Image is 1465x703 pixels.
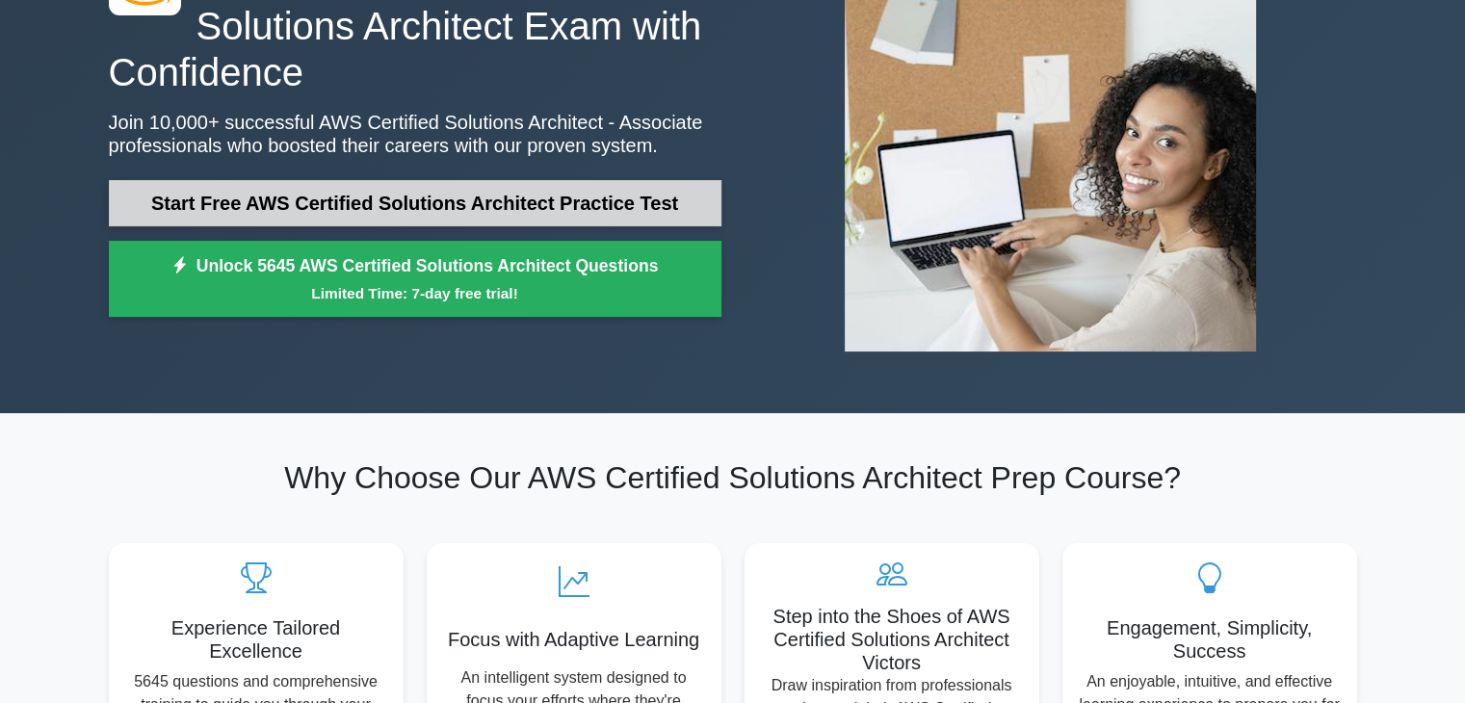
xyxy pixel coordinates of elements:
h5: Step into the Shoes of AWS Certified Solutions Architect Victors [760,605,1024,674]
h5: Focus with Adaptive Learning [442,628,706,651]
h5: Experience Tailored Excellence [124,616,388,663]
h2: Why Choose Our AWS Certified Solutions Architect Prep Course? [109,459,1357,496]
h5: Engagement, Simplicity, Success [1078,616,1342,663]
a: Unlock 5645 AWS Certified Solutions Architect QuestionsLimited Time: 7-day free trial! [109,241,721,318]
p: Join 10,000+ successful AWS Certified Solutions Architect - Associate professionals who boosted t... [109,111,721,157]
a: Start Free AWS Certified Solutions Architect Practice Test [109,180,721,226]
small: Limited Time: 7-day free trial! [133,282,697,304]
